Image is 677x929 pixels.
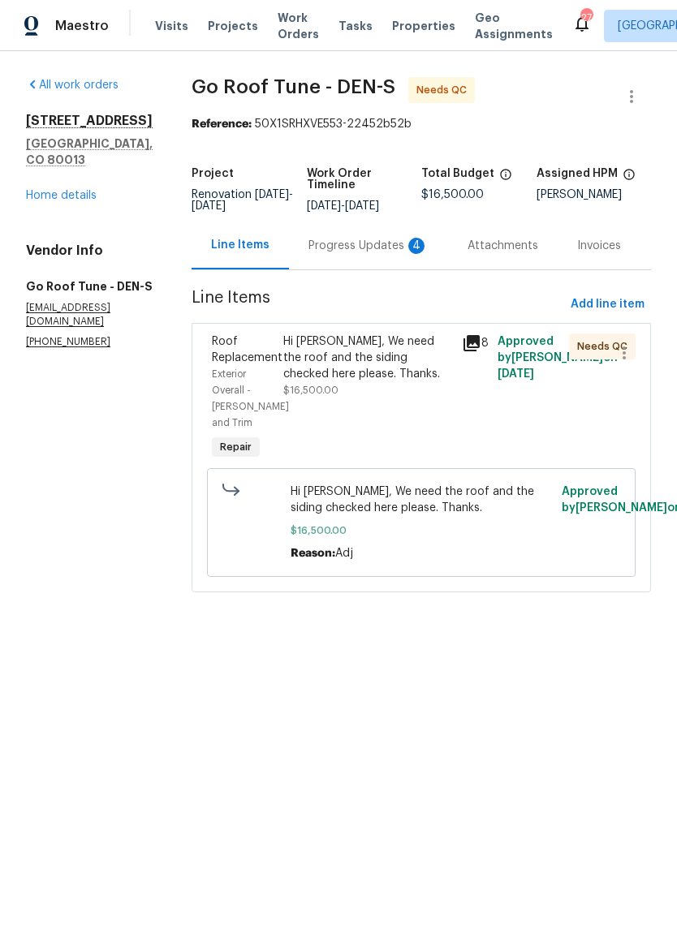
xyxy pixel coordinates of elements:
[307,168,422,191] h5: Work Order Timeline
[212,336,282,363] span: Roof Replacement
[421,168,494,179] h5: Total Budget
[255,189,289,200] span: [DATE]
[498,368,534,380] span: [DATE]
[537,189,652,200] div: [PERSON_NAME]
[580,10,592,26] div: 27
[208,18,258,34] span: Projects
[192,168,234,179] h5: Project
[308,238,429,254] div: Progress Updates
[212,369,289,428] span: Exterior Overall - [PERSON_NAME] and Trim
[338,20,373,32] span: Tasks
[192,116,651,132] div: 50X1SRHXVE553-22452b52b
[623,168,636,189] span: The hpm assigned to this work order.
[475,10,553,42] span: Geo Assignments
[498,336,618,380] span: Approved by [PERSON_NAME] on
[392,18,455,34] span: Properties
[468,238,538,254] div: Attachments
[192,118,252,130] b: Reference:
[283,385,338,395] span: $16,500.00
[26,80,119,91] a: All work orders
[278,10,319,42] span: Work Orders
[408,238,425,254] div: 4
[26,243,153,259] h4: Vendor Info
[283,333,452,382] div: Hi [PERSON_NAME], We need the roof and the siding checked here please. Thanks.
[564,290,651,320] button: Add line item
[307,200,379,212] span: -
[307,200,341,212] span: [DATE]
[291,484,553,516] span: Hi [PERSON_NAME], We need the roof and the siding checked here please. Thanks.
[421,189,484,200] span: $16,500.00
[192,189,293,212] span: Renovation
[577,238,621,254] div: Invoices
[291,523,553,539] span: $16,500.00
[213,439,258,455] span: Repair
[192,200,226,212] span: [DATE]
[155,18,188,34] span: Visits
[192,189,293,212] span: -
[192,77,395,97] span: Go Roof Tune - DEN-S
[26,278,153,295] h5: Go Roof Tune - DEN-S
[55,18,109,34] span: Maestro
[291,548,335,559] span: Reason:
[577,338,634,355] span: Needs QC
[571,295,645,315] span: Add line item
[499,168,512,189] span: The total cost of line items that have been proposed by Opendoor. This sum includes line items th...
[26,190,97,201] a: Home details
[537,168,618,179] h5: Assigned HPM
[211,237,270,253] div: Line Items
[345,200,379,212] span: [DATE]
[192,290,564,320] span: Line Items
[335,548,353,559] span: Adj
[462,333,488,353] div: 8
[416,82,473,98] span: Needs QC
